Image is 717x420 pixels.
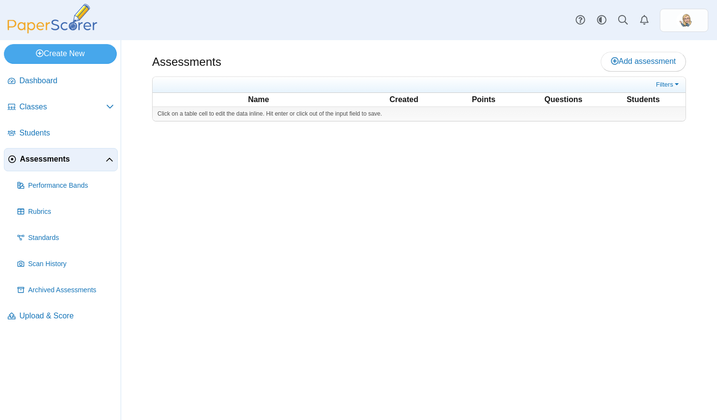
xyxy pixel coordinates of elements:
[28,285,114,295] span: Archived Assessments
[28,181,114,191] span: Performance Bands
[4,70,118,93] a: Dashboard
[660,9,708,32] a: ps.zKYLFpFWctilUouI
[19,102,106,112] span: Classes
[28,207,114,217] span: Rubrics
[444,94,523,105] th: Points
[14,174,118,197] a: Performance Bands
[154,94,363,105] th: Name
[14,200,118,224] a: Rubrics
[153,106,686,121] div: Click on a table cell to edit the data inline. Hit enter or click out of the input field to save.
[4,305,118,328] a: Upload & Score
[20,154,106,165] span: Assessments
[524,94,603,105] th: Questions
[4,96,118,119] a: Classes
[19,128,114,138] span: Students
[601,52,686,71] a: Add assessment
[152,54,221,70] h1: Assessments
[364,94,443,105] th: Created
[4,44,117,63] a: Create New
[4,148,118,171] a: Assessments
[19,75,114,86] span: Dashboard
[4,27,101,35] a: PaperScorer
[634,10,655,31] a: Alerts
[611,57,676,65] span: Add assessment
[4,4,101,33] img: PaperScorer
[14,226,118,250] a: Standards
[4,122,118,145] a: Students
[676,13,692,28] img: ps.zKYLFpFWctilUouI
[19,311,114,321] span: Upload & Score
[654,80,683,90] a: Filters
[604,94,683,105] th: Students
[28,233,114,243] span: Standards
[14,279,118,302] a: Archived Assessments
[28,259,114,269] span: Scan History
[14,253,118,276] a: Scan History
[676,13,692,28] span: Emily Wasley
